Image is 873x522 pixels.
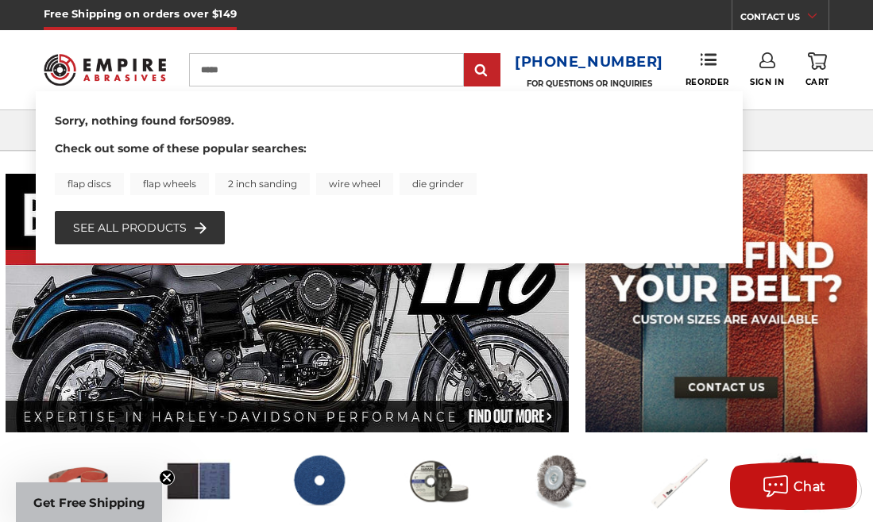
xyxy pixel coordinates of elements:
[215,173,310,195] a: 2 inch sanding
[159,470,175,486] button: Close teaser
[515,79,663,89] p: FOR QUESTIONS OR INQUIRIES
[400,173,477,195] a: die grinder
[73,219,207,236] a: See all products
[686,77,729,87] span: Reorder
[686,52,729,86] a: Reorder
[6,174,570,432] img: Banner for an interview featuring Horsepower Inc who makes Harley performance upgrades featured o...
[55,173,124,195] a: flap discs
[316,173,393,195] a: wire wheel
[794,479,826,494] span: Chat
[195,113,231,128] b: 50989
[763,447,833,515] img: Non-woven Abrasives
[130,173,209,195] a: flap wheels
[805,52,829,87] a: Cart
[643,447,713,515] img: Metal Saw Blades
[36,91,743,263] div: Instant Search Results
[55,140,724,195] div: Check out some of these popular searches:
[740,8,829,30] a: CONTACT US
[730,463,857,510] button: Chat
[585,174,867,432] img: promo banner for custom belts.
[466,55,498,86] input: Submit
[44,46,166,94] img: Empire Abrasives
[55,113,724,140] div: Sorry, nothing found for .
[44,447,114,515] img: Sanding Belts
[284,447,353,515] img: Sanding Discs
[404,447,473,515] img: Bonded Cutting & Grinding
[750,77,784,87] span: Sign In
[16,482,162,522] div: Get Free ShippingClose teaser
[164,447,234,515] img: Other Coated Abrasives
[805,77,829,87] span: Cart
[33,495,145,510] span: Get Free Shipping
[523,447,593,515] img: Wire Wheels & Brushes
[515,51,663,74] a: [PHONE_NUMBER]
